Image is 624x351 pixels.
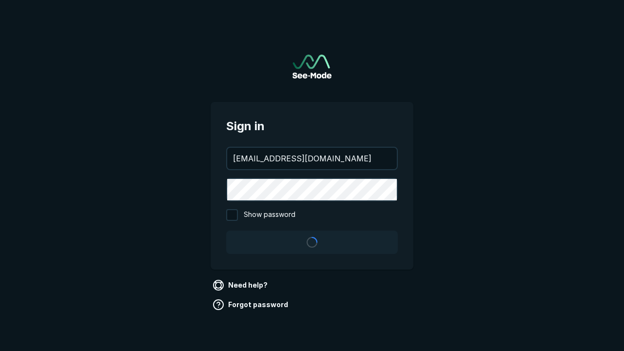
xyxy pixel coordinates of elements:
a: Forgot password [211,297,292,312]
a: Go to sign in [292,55,331,78]
input: your@email.com [227,148,397,169]
img: See-Mode Logo [292,55,331,78]
span: Sign in [226,117,398,135]
span: Show password [244,209,295,221]
a: Need help? [211,277,272,293]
